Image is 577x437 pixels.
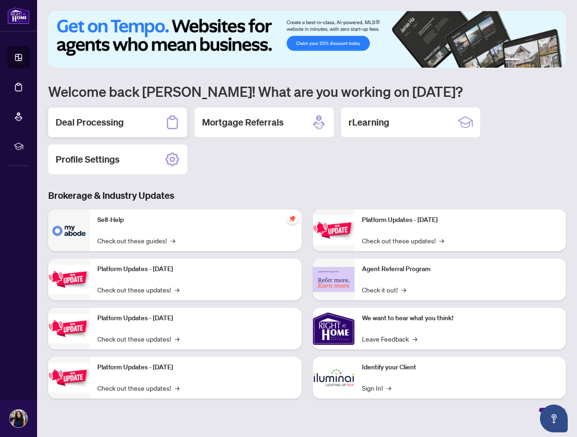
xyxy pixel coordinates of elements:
h2: rLearning [349,116,389,129]
a: Check it out!→ [362,285,406,295]
a: Sign In!→ [362,383,391,393]
button: 5 [545,58,549,62]
img: We want to hear what you think! [313,308,355,349]
span: → [175,383,179,393]
img: Slide 0 [48,11,566,68]
p: Identify your Client [362,362,559,373]
a: Check out these updates!→ [97,383,179,393]
img: Platform Updates - July 21, 2025 [48,314,90,343]
img: Identify your Client [313,357,355,399]
p: Platform Updates - [DATE] [362,215,559,225]
h3: Brokerage & Industry Updates [48,189,566,202]
a: Check out these updates!→ [97,285,179,295]
h1: Welcome back [PERSON_NAME]! What are you working on [DATE]? [48,82,566,100]
a: Check out these updates!→ [362,235,444,246]
button: 1 [505,58,520,62]
p: We want to hear what you think! [362,313,559,323]
img: Platform Updates - June 23, 2025 [313,215,355,245]
p: Platform Updates - [DATE] [97,313,294,323]
span: → [401,285,406,295]
button: 4 [538,58,542,62]
img: logo [7,7,30,24]
p: Agent Referral Program [362,264,559,274]
img: Profile Icon [10,410,27,427]
span: → [439,235,444,246]
span: → [171,235,175,246]
span: → [387,383,391,393]
p: Platform Updates - [DATE] [97,362,294,373]
span: → [412,334,417,344]
button: Open asap [540,405,568,432]
a: Check out these guides!→ [97,235,175,246]
p: Platform Updates - [DATE] [97,264,294,274]
a: Check out these updates!→ [97,334,179,344]
button: 6 [553,58,557,62]
img: Platform Updates - September 16, 2025 [48,265,90,294]
p: Self-Help [97,215,294,225]
h2: Profile Settings [56,153,120,166]
img: Platform Updates - July 8, 2025 [48,363,90,392]
a: Leave Feedback→ [362,334,417,344]
img: Agent Referral Program [313,267,355,292]
span: → [175,334,179,344]
button: 3 [531,58,534,62]
img: Self-Help [48,209,90,251]
h2: Deal Processing [56,116,124,129]
button: 2 [523,58,527,62]
h2: Mortgage Referrals [202,116,284,129]
span: → [175,285,179,295]
span: pushpin [287,213,298,224]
